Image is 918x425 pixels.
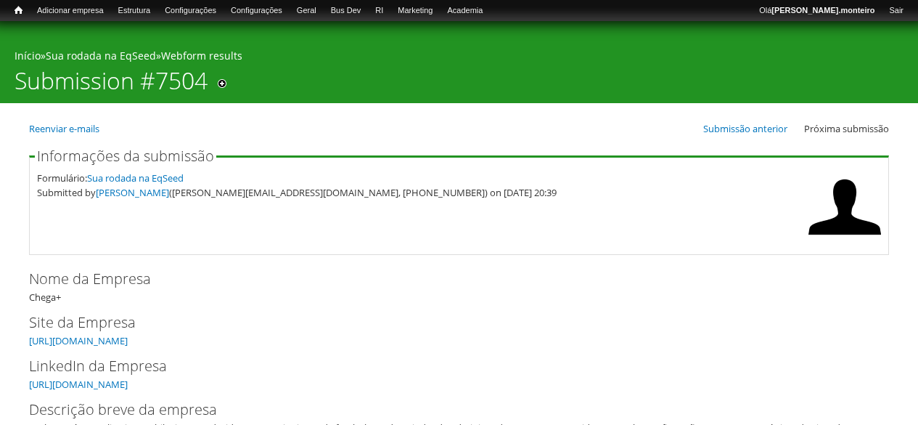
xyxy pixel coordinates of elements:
[29,122,99,135] a: Reenviar e-mails
[804,122,889,135] span: Próxima submissão
[157,4,224,18] a: Configurações
[29,378,128,391] a: [URL][DOMAIN_NAME]
[29,268,865,290] label: Nome da Empresa
[30,4,111,18] a: Adicionar empresa
[703,122,787,135] a: Submissão anterior
[15,49,41,62] a: Início
[37,171,801,185] div: Formulário:
[29,268,889,304] div: Chega+
[390,4,440,18] a: Marketing
[808,171,881,243] img: Foto de Rodrigo Manguinho
[37,185,801,200] div: Submitted by ([PERSON_NAME][EMAIL_ADDRESS][DOMAIN_NAME], [PHONE_NUMBER]) on [DATE] 20:39
[324,4,369,18] a: Bus Dev
[29,355,865,377] label: LinkedIn da Empresa
[15,49,903,67] div: » »
[29,334,128,347] a: [URL][DOMAIN_NAME]
[808,233,881,246] a: Ver perfil do usuário.
[15,5,22,15] span: Início
[752,4,882,18] a: Olá[PERSON_NAME].monteiro
[440,4,490,18] a: Academia
[96,186,169,199] a: [PERSON_NAME]
[368,4,390,18] a: RI
[7,4,30,17] a: Início
[29,312,865,333] label: Site da Empresa
[35,149,216,163] legend: Informações da submissão
[771,6,874,15] strong: [PERSON_NAME].monteiro
[87,171,184,185] a: Sua rodada na EqSeed
[224,4,290,18] a: Configurações
[111,4,158,18] a: Estrutura
[46,49,156,62] a: Sua rodada na EqSeed
[15,67,208,103] h1: Submission #7504
[882,4,911,18] a: Sair
[161,49,242,62] a: Webform results
[29,399,865,421] label: Descrição breve da empresa
[290,4,324,18] a: Geral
